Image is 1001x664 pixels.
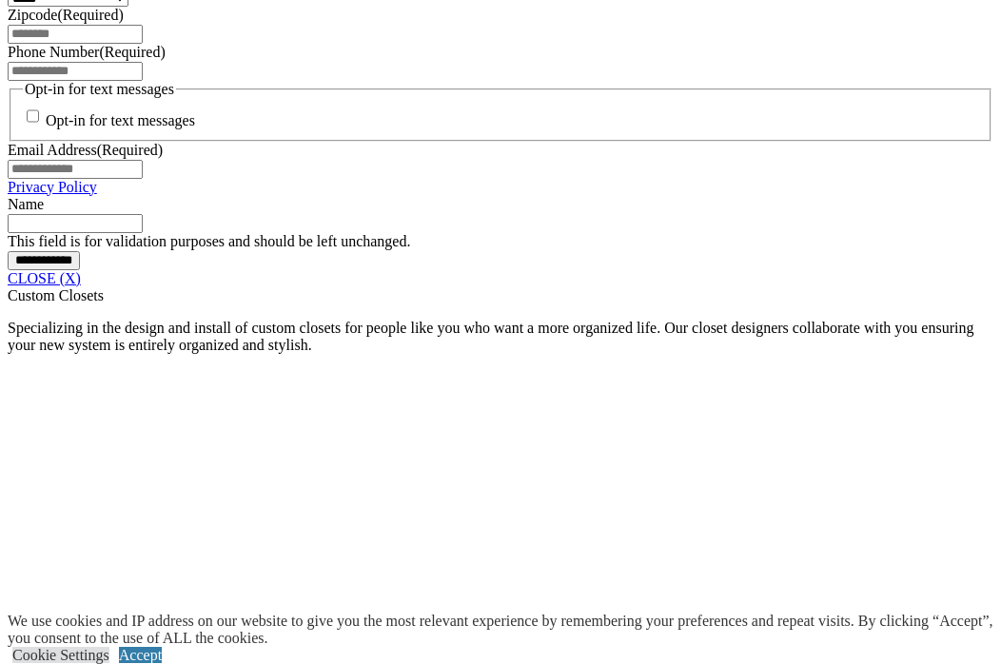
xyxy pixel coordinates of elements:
label: Name [8,196,44,212]
a: Accept [119,647,162,663]
div: This field is for validation purposes and should be left unchanged. [8,233,993,250]
label: Zipcode [8,7,124,23]
span: (Required) [99,44,165,60]
legend: Opt-in for text messages [23,81,176,98]
div: We use cookies and IP address on our website to give you the most relevant experience by remember... [8,613,1001,647]
p: Specializing in the design and install of custom closets for people like you who want a more orga... [8,320,993,354]
span: (Required) [97,142,163,158]
label: Email Address [8,142,163,158]
a: CLOSE (X) [8,270,81,286]
label: Phone Number [8,44,166,60]
a: Privacy Policy [8,179,97,195]
span: Custom Closets [8,287,104,303]
a: Cookie Settings [12,647,109,663]
span: (Required) [57,7,123,23]
label: Opt-in for text messages [46,113,195,129]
